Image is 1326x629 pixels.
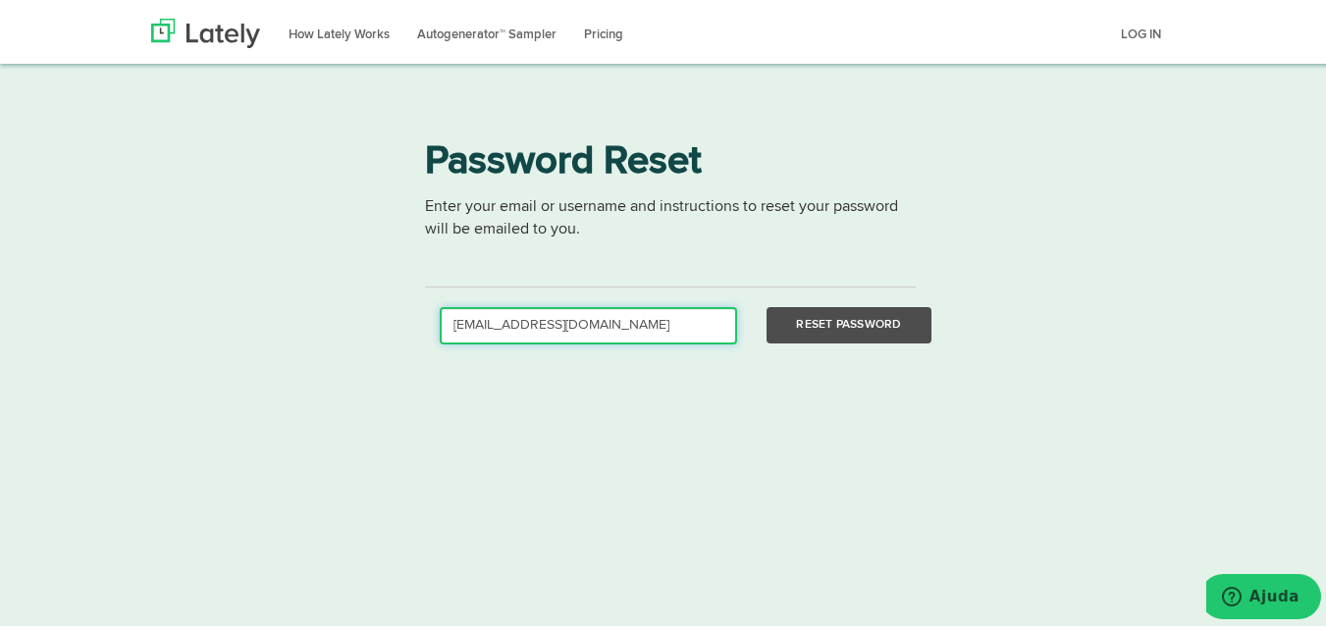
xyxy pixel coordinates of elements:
img: Lately [151,15,260,44]
p: Enter your email or username and instructions to reset your password will be emailed to you. [425,192,916,267]
button: Reset Password [767,303,930,340]
input: Email or Username [440,303,737,341]
h1: Password Reset [425,138,916,183]
iframe: Abre um widget para que você possa encontrar mais informações [1206,570,1321,619]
